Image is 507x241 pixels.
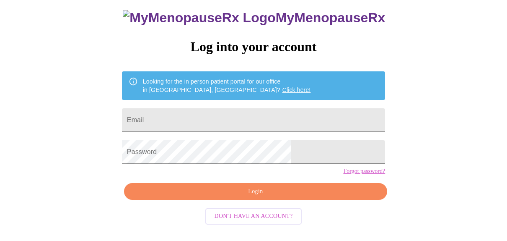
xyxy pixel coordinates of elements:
button: Don't have an account? [205,208,302,225]
span: Don't have an account? [215,211,293,222]
button: Login [124,183,387,200]
div: Looking for the in person patient portal for our office in [GEOGRAPHIC_DATA], [GEOGRAPHIC_DATA]? [143,74,311,97]
span: Login [134,186,378,197]
a: Click here! [282,86,311,93]
a: Don't have an account? [203,212,304,219]
h3: MyMenopauseRx [123,10,385,26]
img: MyMenopauseRx Logo [123,10,275,26]
a: Forgot password? [343,168,385,175]
h3: Log into your account [122,39,385,55]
